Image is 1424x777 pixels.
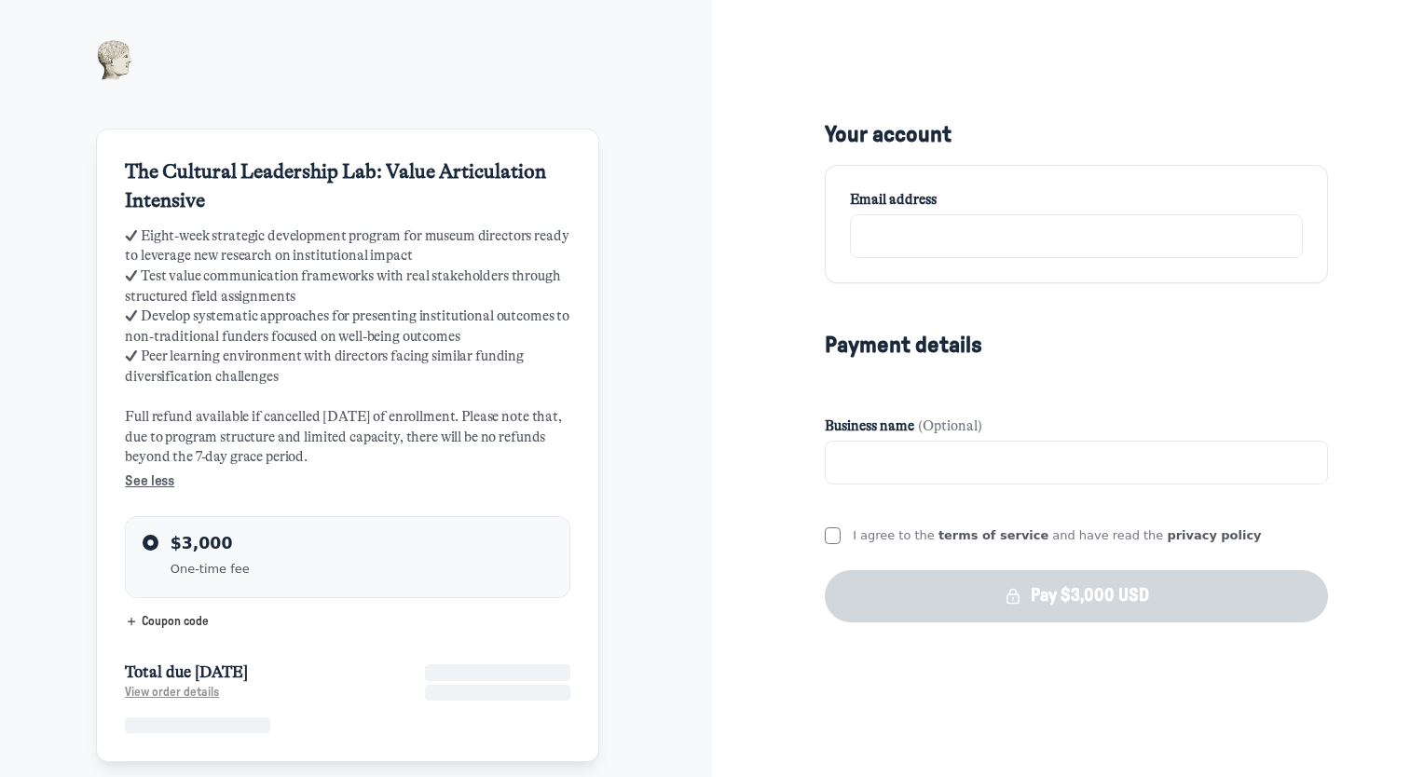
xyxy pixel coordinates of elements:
[125,160,546,211] span: The Cultural Leadership Lab: Value Articulation Intensive
[125,662,248,683] span: Total due [DATE]
[850,190,937,211] span: Email address
[853,528,1261,542] span: I agree to the and have read the
[125,614,570,630] button: Coupon code
[825,570,1328,622] button: Pay $3,000 USD
[171,561,250,577] span: One-time fee
[938,528,1048,542] a: terms of service
[918,416,982,437] span: (Optional)
[125,687,219,699] span: View order details
[1167,528,1261,542] a: privacy policy
[825,416,914,437] span: Business name
[125,226,570,492] span: ✓ Eight-week strategic development program for museum directors ready to leverage new research on...
[825,121,1328,149] h5: Your account
[125,471,570,492] button: See less
[143,535,158,551] input: $3,000One-time fee
[125,685,219,701] button: View order details
[171,534,233,552] span: $3,000
[825,332,982,360] h5: Payment details
[142,616,209,628] span: Coupon code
